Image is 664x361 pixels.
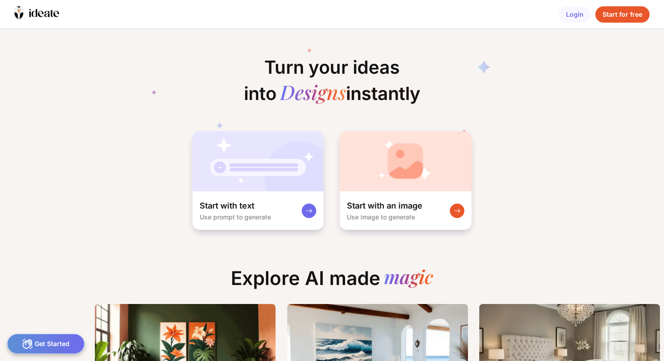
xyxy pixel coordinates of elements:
[192,131,323,191] img: startWithTextCardBg.jpg
[384,267,433,290] div: magic
[200,200,254,211] div: Start with text
[224,267,440,297] div: Explore AI made
[200,213,271,221] div: Use prompt to generate
[7,334,84,354] div: Get Started
[340,131,472,191] img: startWithImageCardBg.jpg
[347,200,422,211] div: Start with an image
[347,213,415,221] div: Use image to generate
[595,6,650,23] div: Start for free
[559,6,591,23] div: Login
